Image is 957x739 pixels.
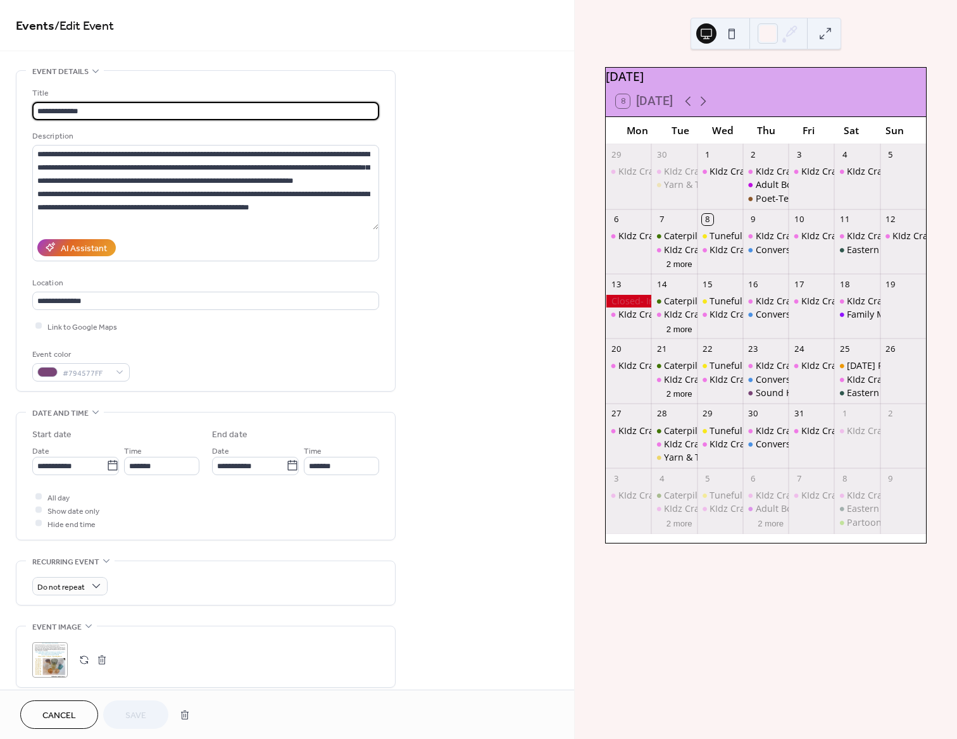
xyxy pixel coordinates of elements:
button: 2 more [661,387,697,399]
div: 20 [610,344,622,355]
div: 3 [610,473,622,484]
div: KIdz Craft Corner! [789,230,834,242]
div: Caterpiller Club [664,425,731,437]
div: KIdz Craft Corner! [789,489,834,502]
div: KIdz Craft Corner! [618,425,695,437]
div: KIdz Craft Corner! [606,165,651,178]
div: Tunefull Tots Music Class [710,359,818,372]
div: KIdz Craft Corner! [834,165,880,178]
button: 2 more [753,516,789,529]
span: All day [47,491,70,504]
div: Yarn & Thread Group [664,451,755,464]
div: AI Assistant [61,242,107,255]
div: KIdz Craft Corner! [618,489,695,502]
span: Recurring event [32,556,99,569]
div: KIdz Craft Corner! [756,425,832,437]
div: Caterpiller Club [664,230,731,242]
div: Tunefull Tots Music Class [697,489,743,502]
div: Caterpiller Club [651,489,697,502]
div: KIdz Craft Corner! [847,230,923,242]
div: 21 [656,344,668,355]
div: Caterpiller Club [651,425,697,437]
div: KIdz Craft Corner! [664,165,741,178]
div: KIdz Craft Corner! [834,295,880,307]
div: KIdz Craft Corner! [756,295,832,307]
div: Sun [873,117,916,144]
div: KIdz Craft Corner! [789,359,834,372]
div: 30 [747,408,759,419]
div: 16 [747,278,759,290]
div: KIdz Craft Corner! [651,308,697,321]
div: 4 [839,149,851,160]
div: KIdz Craft Corner! [697,308,743,321]
div: KIdz Craft Corner! [847,295,923,307]
div: Caterpiller Club [664,359,731,372]
span: Time [304,444,322,457]
div: ; [32,642,68,678]
div: KIdz Craft Corner! [834,489,880,502]
div: KIdz Craft Corner! [743,165,789,178]
div: 5 [885,149,896,160]
div: 6 [610,214,622,225]
div: Tunefull Tots Music Class [697,295,743,307]
div: KIdz Craft Corner! [847,489,923,502]
div: KIdz Craft Corner! [618,308,695,321]
div: KIdz Craft Corner! [743,489,789,502]
span: Do not repeat [37,580,85,594]
div: KIdz Craft Corner! [606,359,651,372]
div: KIdz Craft Corner! [756,230,832,242]
div: Poet-Tea [756,192,794,205]
div: 10 [793,214,804,225]
div: Sat [830,117,873,144]
div: Caterpiller Club [664,489,731,502]
div: 1 [839,408,851,419]
div: KIdz Craft Corner! [664,244,741,256]
div: KIdz Craft Corner! [664,308,741,321]
div: KIdz Craft Corner! [664,502,741,515]
div: 18 [839,278,851,290]
div: 7 [656,214,668,225]
div: KIdz Craft Corner! [801,359,878,372]
div: Conversation Spanish CLasses - For Beginers - 7 Week Program [743,438,789,450]
div: KIdz Craft Corner! [651,244,697,256]
div: Tunefull Tots Music Class [710,295,818,307]
div: 8 [702,214,713,225]
div: KIdz Craft Corner! [651,373,697,386]
span: Show date only [47,504,99,518]
div: KIdz Craft Corner! [710,373,786,386]
div: 12 [885,214,896,225]
div: 25 [839,344,851,355]
div: KIdz Craft Corner! [801,489,878,502]
span: Date [32,444,49,457]
div: 17 [793,278,804,290]
div: Tunefull Tots Music Class [710,489,818,502]
div: KIdz Craft Corner! [743,295,789,307]
div: KIdz Craft Corner! [697,165,743,178]
div: KIdz Craft Corner! [847,165,923,178]
div: Adult Book Club [756,178,825,191]
div: KIdz Craft Corner! [664,373,741,386]
div: 5 [702,473,713,484]
div: KIdz Craft Corner! [743,359,789,372]
div: Title [32,87,377,100]
div: KIdz Craft Corner! [834,425,880,437]
div: 9 [885,473,896,484]
div: 31 [793,408,804,419]
div: 28 [656,408,668,419]
div: Description [32,130,377,143]
div: Yarn & Thread Group [651,451,697,464]
div: KIdz Craft Corner! [880,230,926,242]
div: 11 [839,214,851,225]
div: KIdz Craft Corner! [801,165,878,178]
div: 4 [656,473,668,484]
div: KIdz Craft Corner! [697,373,743,386]
div: Eastern Connecticut Writer's Group [834,387,880,399]
div: Conversation Spanish CLasses - For Beginers - 7 Week Program [743,373,789,386]
button: Cancel [20,700,98,729]
div: KIdz Craft Corner! [710,165,786,178]
button: 2 more [661,257,697,270]
div: KIdz Craft Corner! [618,359,695,372]
div: KIdz Craft Corner! [756,165,832,178]
div: 9 [747,214,759,225]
